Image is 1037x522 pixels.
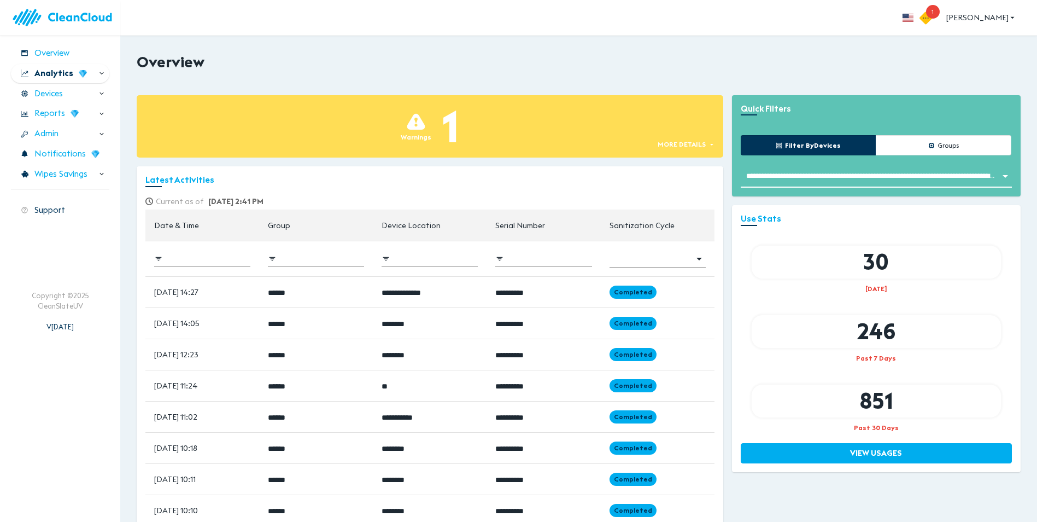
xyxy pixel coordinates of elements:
div: Admin [11,124,109,143]
div: Past 30 Days [752,423,1001,432]
span: Completed [610,287,657,297]
img: logo.83bc1f05.svg [11,2,120,33]
button: 1 [920,2,942,33]
button: Groups [876,135,1011,155]
span: Filter by Devices [782,140,841,151]
span: Completed [610,381,657,390]
span: Completed [610,318,657,328]
span: Reports [34,107,65,120]
button: more [896,5,920,30]
img: flag_us.eb7bbaae.svg [903,14,913,22]
div: Support [11,201,109,220]
span: Groups [935,140,959,151]
div: V [DATE] [46,311,74,332]
span: 1 [926,5,940,19]
strong: Current as of [156,196,204,206]
td: [DATE] 11:24 [145,370,259,402]
div: Devices [11,84,109,103]
span: [DATE] 2:41 PM [208,196,263,206]
span: Wipes Savings [34,168,87,181]
img: wD3W5TX8dC78QAAAABJRU5ErkJggg== [91,150,99,158]
button: Filter byDevices [741,135,876,155]
div: 851 [752,385,1001,417]
div: Wipes Savings [11,165,109,184]
div: 246 [752,315,1001,348]
div: Notifications [11,144,109,164]
button: [PERSON_NAME] [942,8,1021,28]
div: Device Location [382,219,441,232]
td: [DATE] 12:23 [145,339,259,370]
span: Notifications [34,148,86,160]
div: Without Label [743,167,1009,184]
td: [DATE] 14:27 [145,277,259,308]
div: Overview [11,44,109,63]
span: View Usages [752,446,1000,460]
span: Device Location [382,219,455,232]
button: View Usages [741,443,1012,463]
span: Serial Number [495,219,559,232]
div: Warnings [401,132,431,142]
div: Copyright © 2025 CleanSlateUV [32,291,89,311]
td: [DATE] 10:11 [145,464,259,495]
span: Completed [610,412,657,421]
span: Completed [610,443,657,453]
div: Analytics [11,64,109,83]
div: 30 [752,246,1001,279]
div: Sanitization Cycle [610,219,675,232]
div: Date & Time [154,219,199,232]
td: [DATE] 14:05 [145,308,259,339]
div: [DATE] [752,284,1001,293]
span: Completed [610,474,657,484]
span: Analytics [34,67,73,80]
div: Serial Number [495,219,545,232]
img: wD3W5TX8dC78QAAAABJRU5ErkJggg== [71,109,79,118]
div: Group [268,219,290,232]
span: Date & Time [154,219,213,232]
h2: Overview [137,53,204,71]
span: Admin [34,127,58,140]
h3: Use Stats [741,214,1012,224]
span: Support [34,204,65,217]
span: Completed [610,350,657,359]
h3: Latest Activities [145,175,714,185]
span: Group [268,219,304,232]
span: Completed [610,506,657,515]
h3: Quick Filters [741,104,1012,114]
td: [DATE] 11:02 [145,402,259,433]
td: [DATE] 10:18 [145,433,259,464]
span: Devices [34,88,63,100]
span: [PERSON_NAME] [946,11,1016,25]
span: Overview [34,47,69,60]
span: Sanitization Cycle [610,219,689,232]
div: 1 [442,95,459,158]
div: Reports [11,104,109,123]
div: Past 7 Days [752,353,1001,363]
img: wD3W5TX8dC78QAAAABJRU5ErkJggg== [79,69,87,78]
span: More details [658,138,708,150]
button: More details [655,136,718,152]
